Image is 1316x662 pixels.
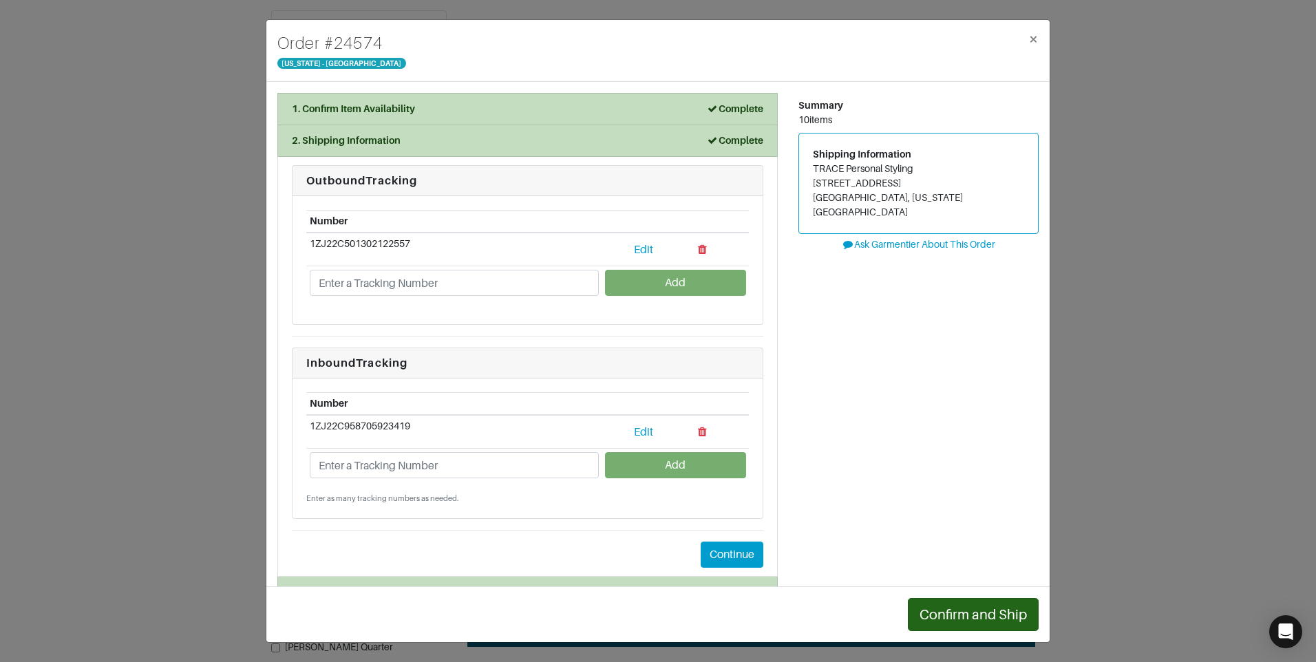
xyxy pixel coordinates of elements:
[306,415,602,449] td: 1ZJ22C958705923419
[908,598,1039,631] button: Confirm and Ship
[292,103,415,114] strong: 1. Confirm Item Availability
[277,58,406,69] span: [US_STATE] - [GEOGRAPHIC_DATA]
[310,270,599,296] input: Enter a Tracking Number
[605,237,682,263] button: Edit
[292,586,487,597] strong: 3. POs, Memos, and Confirmation Numbers
[798,234,1039,255] button: Ask Garmentier About This Order
[1269,615,1302,648] div: Open Intercom Messenger
[306,233,602,266] td: 1ZJ22C501302122557
[605,270,745,296] button: Add
[798,98,1039,113] div: Summary
[706,586,763,597] strong: Complete
[306,493,749,504] small: Enter as many tracking numbers as needed.
[605,452,745,478] button: Add
[813,162,1024,220] address: TRACE Personal Styling [STREET_ADDRESS] [GEOGRAPHIC_DATA], [US_STATE][GEOGRAPHIC_DATA]
[310,452,599,478] input: Enter a Tracking Number
[1028,30,1039,48] span: ×
[306,393,602,415] th: Number
[292,135,401,146] strong: 2. Shipping Information
[706,135,763,146] strong: Complete
[605,419,682,445] button: Edit
[706,103,763,114] strong: Complete
[701,542,763,568] button: Continue
[306,356,749,370] h6: Inbound Tracking
[798,113,1039,127] div: 10 items
[1017,20,1050,58] button: Close
[277,31,406,56] h4: Order # 24574
[813,149,911,160] span: Shipping Information
[306,211,602,233] th: Number
[306,174,749,187] h6: Outbound Tracking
